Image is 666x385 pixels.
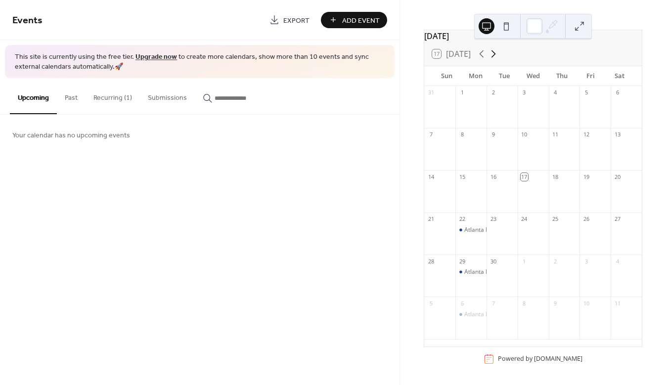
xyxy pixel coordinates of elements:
div: 19 [582,173,590,180]
div: Tue [490,66,519,86]
div: 10 [521,131,528,138]
div: 4 [552,89,559,96]
div: Atlanta Rotary Program Meeting [464,310,553,319]
div: 2 [489,89,497,96]
div: Atlanta Rotary Program Meeting [455,226,487,234]
div: 2 [552,257,559,265]
button: Submissions [140,78,195,113]
div: Sun [432,66,461,86]
button: Upcoming [10,78,57,114]
div: 1 [458,89,466,96]
div: 9 [489,131,497,138]
div: 5 [427,299,435,307]
div: 27 [614,215,621,223]
div: 28 [427,257,435,265]
span: Events [12,11,43,30]
button: Add Event [321,12,387,28]
div: 29 [458,257,466,265]
div: 10 [582,299,590,307]
button: Recurring (1) [86,78,140,113]
div: 17 [521,173,528,180]
div: 16 [489,173,497,180]
div: 11 [552,131,559,138]
div: 23 [489,215,497,223]
div: 7 [427,131,435,138]
div: 30 [489,257,497,265]
span: This site is currently using the free tier. to create more calendars, show more than 10 events an... [15,52,385,72]
div: 25 [552,215,559,223]
div: 20 [614,173,621,180]
div: 4 [614,257,621,265]
div: 15 [458,173,466,180]
div: 24 [521,215,528,223]
span: Your calendar has no upcoming events [12,130,130,141]
div: Powered by [498,355,582,363]
div: Atlanta Rotary Program Meeting [455,310,487,319]
button: Past [57,78,86,113]
div: 13 [614,131,621,138]
div: 12 [582,131,590,138]
div: 26 [582,215,590,223]
a: Export [262,12,317,28]
div: Atlanta Rotary Program Meeting [464,226,553,234]
span: Add Event [342,15,380,26]
div: 8 [458,131,466,138]
div: 5 [582,89,590,96]
a: Upgrade now [135,50,177,64]
div: 7 [489,299,497,307]
div: 8 [521,299,528,307]
div: 9 [552,299,559,307]
div: 6 [614,89,621,96]
div: Mon [461,66,489,86]
div: Wed [519,66,547,86]
div: 14 [427,173,435,180]
div: Fri [576,66,605,86]
a: [DOMAIN_NAME] [534,355,582,363]
span: Export [283,15,310,26]
div: Atlanta Rotary Program Meeting [464,268,553,276]
div: Atlanta Rotary Program Meeting [455,268,487,276]
div: 18 [552,173,559,180]
div: Sat [605,66,634,86]
div: 1 [521,257,528,265]
div: [DATE] [424,30,642,42]
div: 21 [427,215,435,223]
div: 31 [427,89,435,96]
div: 6 [458,299,466,307]
div: 3 [582,257,590,265]
div: 11 [614,299,621,307]
div: 22 [458,215,466,223]
div: Thu [547,66,576,86]
div: 3 [521,89,528,96]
